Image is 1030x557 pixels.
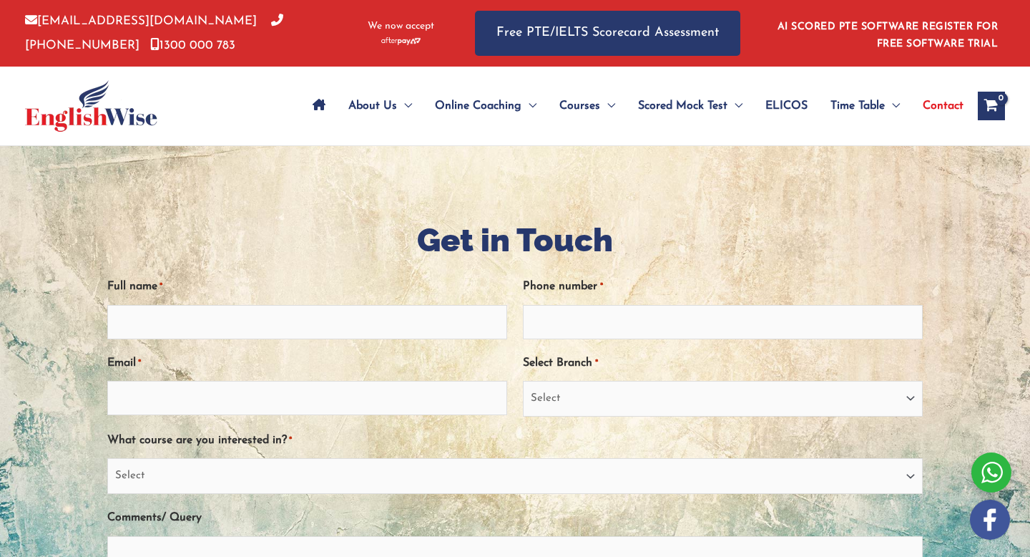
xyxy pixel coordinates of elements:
a: AI SCORED PTE SOFTWARE REGISTER FOR FREE SOFTWARE TRIAL [778,21,999,49]
label: Full name [107,275,162,299]
label: Comments/ Query [107,506,202,530]
span: Menu Toggle [600,81,615,131]
h1: Get in Touch [107,218,923,263]
a: 1300 000 783 [150,39,235,52]
label: Email [107,352,141,375]
img: white-facebook.png [970,500,1010,540]
aside: Header Widget 1 [769,10,1005,57]
span: Menu Toggle [521,81,536,131]
a: Contact [911,81,963,131]
span: About Us [348,81,397,131]
span: Time Table [830,81,885,131]
img: Afterpay-Logo [381,37,421,45]
a: ELICOS [754,81,819,131]
span: ELICOS [765,81,808,131]
a: View Shopping Cart, empty [978,92,1005,120]
img: cropped-ew-logo [25,80,157,132]
a: [PHONE_NUMBER] [25,15,283,51]
span: Contact [923,81,963,131]
label: Phone number [523,275,602,299]
span: Menu Toggle [885,81,900,131]
a: Free PTE/IELTS Scorecard Assessment [475,11,740,56]
label: What course are you interested in? [107,429,292,452]
span: Menu Toggle [727,81,742,131]
a: [EMAIL_ADDRESS][DOMAIN_NAME] [25,15,257,27]
a: Time TableMenu Toggle [819,81,911,131]
nav: Site Navigation: Main Menu [301,81,963,131]
a: Scored Mock TestMenu Toggle [627,81,754,131]
a: CoursesMenu Toggle [548,81,627,131]
a: Online CoachingMenu Toggle [423,81,548,131]
span: Menu Toggle [397,81,412,131]
span: Online Coaching [435,81,521,131]
a: About UsMenu Toggle [337,81,423,131]
span: Scored Mock Test [638,81,727,131]
label: Select Branch [523,352,597,375]
span: Courses [559,81,600,131]
span: We now accept [368,19,434,34]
